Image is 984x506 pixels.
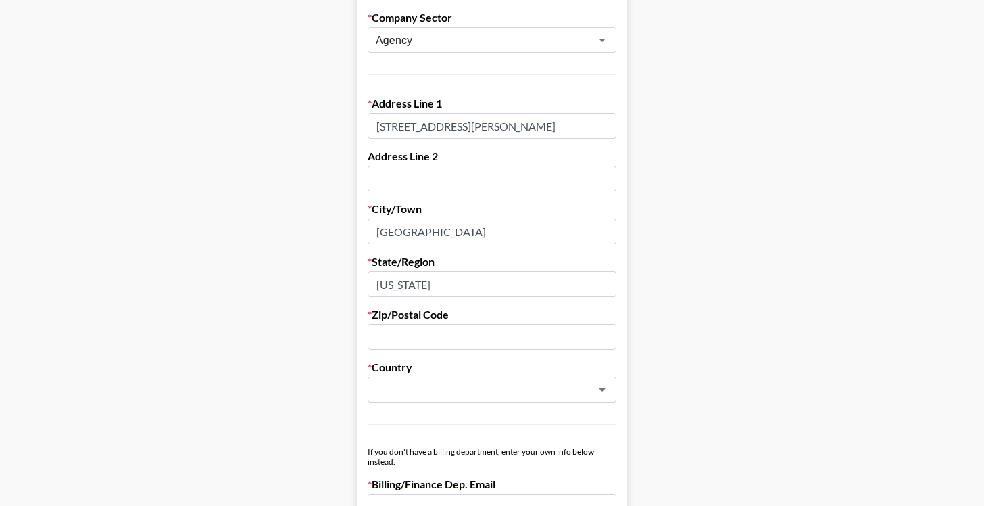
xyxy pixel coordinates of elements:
[368,149,616,163] label: Address Line 2
[593,30,612,49] button: Open
[368,202,616,216] label: City/Town
[368,308,616,321] label: Zip/Postal Code
[368,255,616,269] label: State/Region
[368,361,616,374] label: Country
[368,478,616,491] label: Billing/Finance Dep. Email
[368,11,616,24] label: Company Sector
[368,97,616,110] label: Address Line 1
[593,380,612,399] button: Open
[368,446,616,467] div: If you don't have a billing department, enter your own info below instead.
